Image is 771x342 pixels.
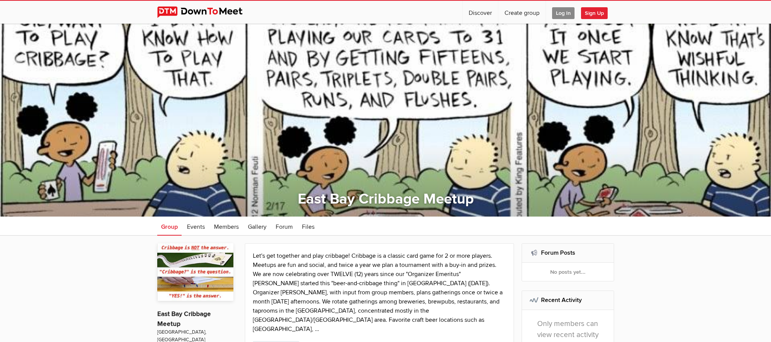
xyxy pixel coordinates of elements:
[253,251,506,334] p: Let's get together and play cribbage! Cribbage is a classic card game for 2 or more players. Meet...
[157,243,233,300] img: East Bay Cribbage Meetup
[248,223,267,231] span: Gallery
[157,6,254,18] img: DownToMeet
[183,217,209,236] a: Events
[244,217,270,236] a: Gallery
[552,7,575,19] span: Log In
[463,1,498,24] a: Discover
[157,217,182,236] a: Group
[522,263,614,281] div: No posts yet...
[302,223,314,231] span: Files
[541,249,575,257] a: Forum Posts
[187,223,205,231] span: Events
[161,223,178,231] span: Group
[530,291,606,309] h2: Recent Activity
[210,217,243,236] a: Members
[581,7,608,19] span: Sign Up
[272,217,297,236] a: Forum
[214,223,239,231] span: Members
[298,217,318,236] a: Files
[546,1,581,24] a: Log In
[581,1,614,24] a: Sign Up
[498,1,546,24] a: Create group
[276,223,293,231] span: Forum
